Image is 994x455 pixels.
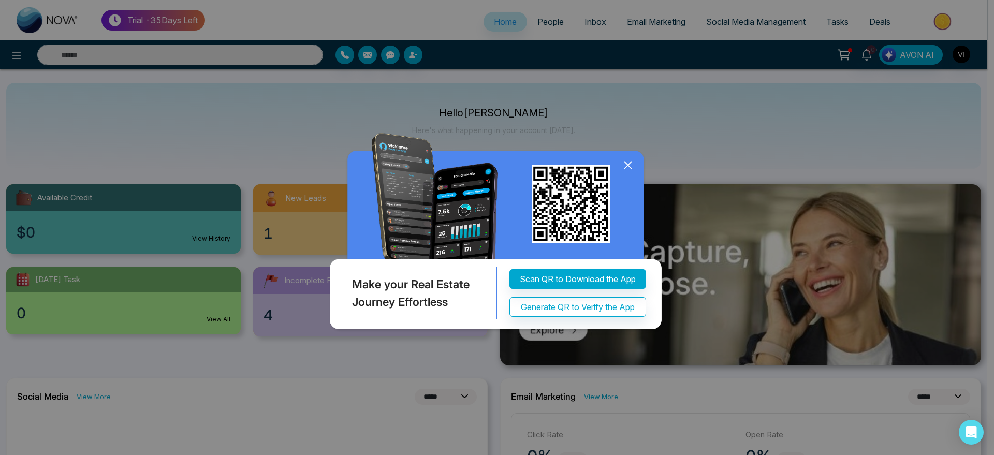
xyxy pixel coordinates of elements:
[959,420,984,445] div: Open Intercom Messenger
[509,269,646,289] button: Scan QR to Download the App
[327,267,497,319] div: Make your Real Estate Journey Effortless
[509,297,646,317] button: Generate QR to Verify the App
[327,133,667,334] img: QRModal
[532,165,610,243] img: qr_for_download_app.png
